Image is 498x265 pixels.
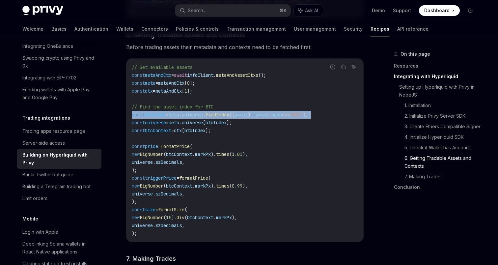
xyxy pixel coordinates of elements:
span: . [213,215,216,221]
span: new [132,183,140,189]
a: Integrating with Hyperliquid [394,71,481,82]
button: Ask AI [294,5,323,16]
a: Building a Telegram trading bot [17,181,101,192]
span: "BTC" [290,112,303,118]
span: Before trading assets their metadata and contexts need to be fetched first: [126,43,364,52]
span: 1 [184,88,187,94]
span: metaAndCtx [155,88,182,94]
a: Limit orders [17,192,101,204]
button: Ask AI [349,63,358,71]
span: metaAndAssetCtxs [216,72,258,78]
button: Toggle dark mode [465,5,476,16]
div: Building on Hyperliquid with Privy [22,151,97,167]
span: const [132,72,145,78]
span: (); [258,72,266,78]
div: Swapping crypto using Privy and 0x [22,54,97,70]
span: findIndex [206,112,229,118]
span: , [182,222,184,228]
span: ⌘ K [280,8,287,13]
span: ( [184,207,187,213]
span: btcContext [145,128,171,133]
span: , [182,191,184,197]
span: ). [211,183,216,189]
a: Integrating with EIP-7702 [17,72,101,84]
span: ( [184,215,187,221]
span: [ [182,88,184,94]
span: formatPrice [179,175,208,181]
span: universe [132,222,153,228]
h5: Trading integrations [22,114,70,122]
span: // Get available assets [132,64,192,70]
span: . [192,151,195,157]
div: Search... [188,7,206,15]
span: // Find the asset index for BTC [132,104,213,110]
a: User management [294,21,336,37]
span: formatPrice [161,143,190,149]
span: btcContext [187,215,213,221]
span: Dashboard [424,7,450,14]
span: ( [163,183,166,189]
a: Basics [51,21,67,37]
span: BigNumber [140,183,163,189]
a: Setting up Hyperliquid with Privy in NodeJS [399,82,481,100]
span: universe [145,120,166,126]
span: ( [163,151,166,157]
span: ); [132,199,137,205]
span: meta [145,80,155,86]
span: universe [132,191,153,197]
span: btcContext [166,151,192,157]
div: Building a Telegram trading bot [22,183,91,191]
span: ]; [187,88,192,94]
span: name [271,112,282,118]
a: Policies & controls [176,21,219,37]
span: ]; [206,128,211,133]
span: , [182,159,184,165]
div: Deeplinking Solana wallets in React Native applications [22,240,97,256]
a: Security [344,21,363,37]
span: const [132,120,145,126]
span: = [171,128,174,133]
span: size [145,207,155,213]
span: = [177,175,179,181]
a: 2. Initialize Privy Server SDK [404,111,481,121]
div: Integrating with EIP-7702 [22,74,76,82]
span: ), [242,151,248,157]
span: btcIndex [145,112,166,118]
span: . [179,120,182,126]
span: . [213,72,216,78]
a: 3. Create Ethers Compatible Signer [404,121,481,132]
img: dark logo [22,6,63,15]
a: 7. Making Trades [404,171,481,182]
span: ); [132,230,137,236]
button: Search...⌘K [175,5,290,16]
a: 6. Getting Tradable Assets and Contexts [404,153,481,171]
span: times [216,183,229,189]
span: === [282,112,290,118]
span: ( [190,143,192,149]
span: => [250,112,256,118]
span: . [203,112,206,118]
span: triggerPrice [145,175,177,181]
span: ]; [227,120,232,126]
span: ) [248,112,250,118]
span: ( [229,151,232,157]
span: const [132,175,145,181]
a: Deeplinking Solana wallets in React Native applications [17,238,101,258]
span: 7. Making Trades [126,254,176,263]
span: await [174,72,187,78]
span: infoClient [187,72,213,78]
a: 4. Initialize Hyperliquid SDK [404,132,481,142]
span: const [132,80,145,86]
span: asset [235,112,248,118]
span: universe [132,159,153,165]
a: Conclusion [394,182,481,192]
span: btcIndex [206,120,227,126]
span: . [192,183,195,189]
span: universe [182,112,203,118]
a: Trading apps resource page [17,125,101,137]
span: ). [171,215,177,221]
span: ctx [174,128,182,133]
span: [ [182,128,184,133]
span: . [153,191,155,197]
span: markPx [195,151,211,157]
